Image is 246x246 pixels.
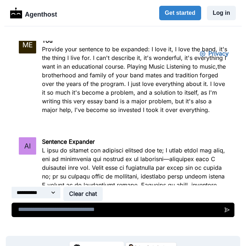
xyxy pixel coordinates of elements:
p: Agenthost [25,7,57,20]
div: An Ifffy [18,102,25,109]
button: Clear chat [58,146,97,160]
p: Sentence Expander [36,96,221,105]
a: LogoAgenthost [10,7,57,20]
button: Log in [207,6,236,20]
button: Send message [214,162,229,176]
button: Get started [159,6,201,20]
button: Privacy Settings [188,6,229,20]
img: Logo [10,8,22,18]
iframe: Sentence Expander [6,41,240,221]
